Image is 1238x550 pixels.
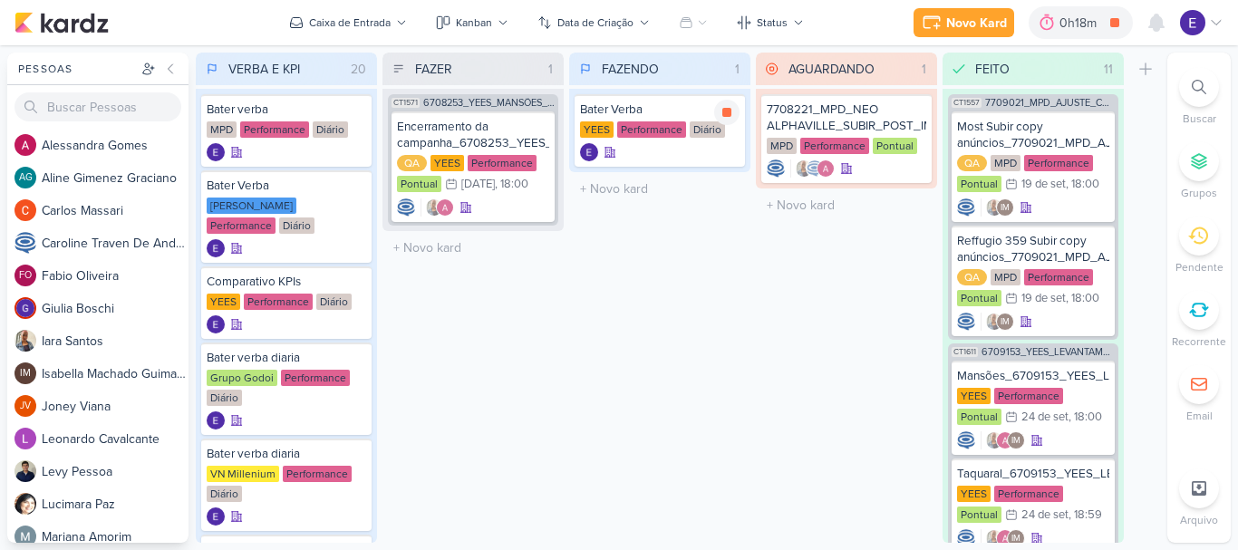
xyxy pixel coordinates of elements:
div: MPD [991,155,1020,171]
div: Encerramento da campanha_6708253_YEES_MANSÕES_SUBIR_PEÇAS_CAMPANHA [397,119,549,151]
div: Colaboradores: Iara Santos, Isabella Machado Guimarães [981,198,1014,217]
span: 6709153_YEES_LEVANTAMENTO_DE_CRIATIVOS_ATIVOS [982,347,1115,357]
img: Caroline Traven De Andrade [957,198,975,217]
div: Criador(a): Caroline Traven De Andrade [957,431,975,449]
img: Alessandra Gomes [817,159,835,178]
div: Diário [316,294,352,310]
div: [PERSON_NAME] [207,198,296,214]
img: Caroline Traven De Andrade [957,431,975,449]
div: L u c i m a r a P a z [42,495,189,514]
div: Diário [279,217,314,234]
div: Criador(a): Eduardo Quaresma [207,143,225,161]
div: Performance [207,217,276,234]
img: Alessandra Gomes [436,198,454,217]
div: Colaboradores: Iara Santos, Alessandra Gomes, Isabella Machado Guimarães [981,529,1025,547]
p: IM [1011,437,1020,446]
div: Criador(a): Eduardo Quaresma [207,507,225,526]
div: Colaboradores: Iara Santos, Caroline Traven De Andrade, Alessandra Gomes [790,159,835,178]
div: Performance [800,138,869,154]
img: Caroline Traven De Andrade [806,159,824,178]
div: Taquaral_6709153_YEES_LEVANTAMENTO_DE_CRIATIVOS_ATIVOS [957,466,1109,482]
div: Colaboradores: Iara Santos, Alessandra Gomes [421,198,454,217]
div: Pontual [873,138,917,154]
div: Bater verba [207,101,366,118]
img: Eduardo Quaresma [207,239,225,257]
div: A l i n e G i m e n e z G r a c i a n o [42,169,189,188]
img: Eduardo Quaresma [207,143,225,161]
div: F a b i o O l i v e i r a [42,266,189,285]
img: Iara Santos [985,431,1003,449]
img: Lucimara Paz [15,493,36,515]
p: Pendente [1175,259,1223,275]
div: Bater verba diaria [207,446,366,462]
div: Joney Viana [15,395,36,417]
div: Pessoas [15,61,138,77]
img: Iara Santos [985,529,1003,547]
div: 11 [1097,60,1120,79]
div: J o n e y V i a n a [42,397,189,416]
div: Reffugio 359 Subir copy anúncios_7709021_MPD_AJUSTE_COPY_ANÚNCIO [957,233,1109,265]
img: Iara Santos [985,198,1003,217]
div: , 18:00 [1066,293,1099,304]
div: Isabella Machado Guimarães [1007,529,1025,547]
div: Isabella Machado Guimarães [996,313,1014,331]
p: JV [20,401,31,411]
div: Parar relógio [714,100,740,125]
div: Aline Gimenez Graciano [15,167,36,188]
div: Bater Verba [580,101,740,118]
div: Pontual [957,507,1001,523]
div: Colaboradores: Iara Santos, Isabella Machado Guimarães [981,313,1014,331]
input: + Novo kard [573,176,747,202]
p: AG [19,173,33,183]
div: Performance [244,294,313,310]
img: Mariana Amorim [15,526,36,547]
div: A l e s s a n d r a G o m e s [42,136,189,155]
div: Comparativo KPIs [207,274,366,290]
span: 6708253_YEES_MANSÕES_SUBIR_PEÇAS_CAMPANHA [423,98,555,108]
p: IM [1011,535,1020,544]
img: Alessandra Gomes [996,529,1014,547]
div: Performance [468,155,537,171]
div: I s a b e l l a M a c h a d o G u i m a r ã e s [42,364,189,383]
li: Ctrl + F [1167,67,1231,127]
p: Grupos [1181,185,1217,201]
div: C a r l o s M a s s a r i [42,201,189,220]
div: Isabella Machado Guimarães [996,198,1014,217]
div: YEES [957,388,991,404]
div: 1 [541,60,560,79]
p: IM [1001,204,1010,213]
div: Performance [994,486,1063,502]
div: Criador(a): Eduardo Quaresma [207,315,225,333]
div: YEES [430,155,464,171]
div: 19 de set [1021,293,1066,304]
div: Performance [1024,155,1093,171]
div: Isabella Machado Guimarães [1007,431,1025,449]
span: 7709021_MPD_AJUSTE_COPY_ANÚNCIO [985,98,1115,108]
div: 19 de set [1021,179,1066,190]
div: Novo Kard [946,14,1007,33]
img: Eduardo Quaresma [580,143,598,161]
p: Buscar [1183,111,1216,127]
img: Iara Santos [15,330,36,352]
div: 20 [343,60,373,79]
p: FO [19,271,32,281]
div: QA [397,155,427,171]
div: , 18:59 [1069,509,1102,521]
div: YEES [207,294,240,310]
div: C a r o l i n e T r a v e n D e A n d r a d e [42,234,189,253]
div: Criador(a): Eduardo Quaresma [580,143,598,161]
div: QA [957,155,987,171]
img: Caroline Traven De Andrade [767,159,785,178]
div: Performance [281,370,350,386]
img: Eduardo Quaresma [207,411,225,429]
div: Grupo Godoi [207,370,277,386]
img: kardz.app [15,12,109,34]
p: IM [1001,318,1010,327]
div: , 18:00 [1066,179,1099,190]
img: Iara Santos [985,313,1003,331]
div: Pontual [957,176,1001,192]
div: Performance [240,121,309,138]
div: 0h18m [1059,14,1102,33]
img: Caroline Traven De Andrade [957,529,975,547]
div: Most Subir copy anúncios_7709021_MPD_AJUSTE_COPY_ANÚNCIO [957,119,1109,151]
